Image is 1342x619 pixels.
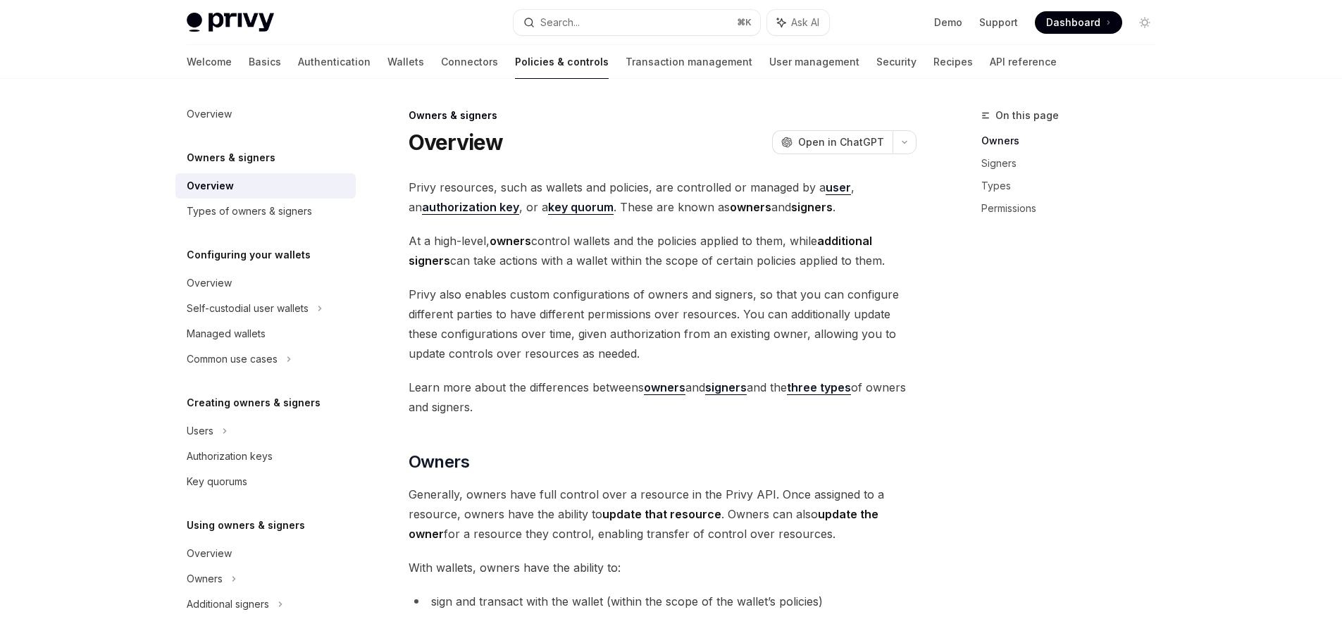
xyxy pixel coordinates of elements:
a: Connectors [441,45,498,79]
a: user [826,180,851,195]
div: Overview [187,545,232,562]
span: At a high-level, control wallets and the policies applied to them, while can take actions with a ... [409,231,917,270]
a: API reference [990,45,1057,79]
div: Authorization keys [187,448,273,465]
h5: Configuring your wallets [187,246,311,263]
a: Managed wallets [175,321,356,346]
a: Authorization keys [175,444,356,469]
a: Welcome [187,45,232,79]
span: Open in ChatGPT [798,135,884,149]
span: Privy also enables custom configurations of owners and signers, so that you can configure differe... [409,285,917,363]
div: Owners & signers [409,108,917,123]
a: Recipes [933,45,973,79]
a: Basics [249,45,281,79]
a: key quorum [548,200,614,215]
strong: authorization key [422,200,519,214]
div: Owners [187,570,223,587]
span: ⌘ K [737,17,752,28]
div: Key quorums [187,473,247,490]
a: Types [981,175,1167,197]
div: Self-custodial user wallets [187,300,309,317]
a: Types of owners & signers [175,199,356,224]
a: Security [876,45,917,79]
span: Generally, owners have full control over a resource in the Privy API. Once assigned to a resource... [409,484,917,544]
span: Ask AI [791,15,819,30]
div: Overview [187,275,232,292]
span: On this page [995,107,1059,124]
a: Signers [981,152,1167,175]
a: Permissions [981,197,1167,220]
a: Demo [934,15,962,30]
a: Overview [175,173,356,199]
a: three types [787,380,851,395]
div: Additional signers [187,596,269,613]
a: Overview [175,101,356,127]
a: Owners [981,130,1167,152]
a: Support [979,15,1018,30]
a: Authentication [298,45,371,79]
strong: update that resource [602,507,721,521]
a: User management [769,45,859,79]
span: Learn more about the differences betweens and and the of owners and signers. [409,377,917,417]
span: Dashboard [1046,15,1100,30]
h1: Overview [409,130,504,155]
img: light logo [187,13,274,32]
strong: owners [490,234,531,248]
span: With wallets, owners have the ability to: [409,558,917,577]
a: owners [644,380,685,395]
a: Wallets [387,45,424,79]
strong: user [826,180,851,194]
a: Overview [175,541,356,566]
div: Managed wallets [187,325,266,342]
div: Common use cases [187,351,278,368]
a: signers [705,380,747,395]
div: Search... [540,14,580,31]
a: Overview [175,270,356,296]
div: Overview [187,106,232,123]
button: Search...⌘K [514,10,760,35]
strong: owners [730,200,771,214]
a: Dashboard [1035,11,1122,34]
a: Transaction management [626,45,752,79]
a: Policies & controls [515,45,609,79]
div: Users [187,423,213,439]
h5: Creating owners & signers [187,394,321,411]
span: Privy resources, such as wallets and policies, are controlled or managed by a , an , or a . These... [409,177,917,217]
button: Toggle dark mode [1133,11,1156,34]
div: Overview [187,177,234,194]
a: Key quorums [175,469,356,494]
h5: Using owners & signers [187,517,305,534]
strong: key quorum [548,200,614,214]
span: Owners [409,451,469,473]
button: Ask AI [767,10,829,35]
button: Open in ChatGPT [772,130,893,154]
strong: signers [791,200,833,214]
span: sign and transact with the wallet (within the scope of the wallet’s policies) [431,594,823,608]
h5: Owners & signers [187,149,275,166]
div: Types of owners & signers [187,203,312,220]
a: authorization key [422,200,519,215]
